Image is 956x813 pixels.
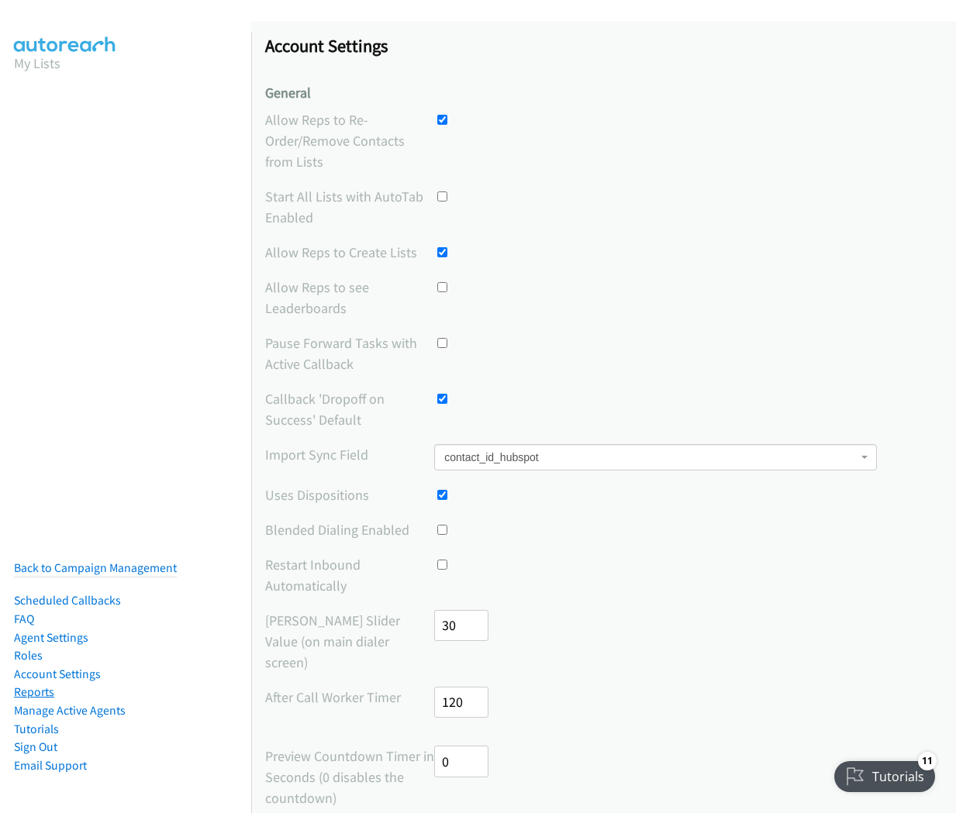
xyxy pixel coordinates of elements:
[265,332,434,374] label: Pause Forward Tasks with Active Callback
[14,630,88,645] a: Agent Settings
[265,610,434,673] label: [PERSON_NAME] Slider Value (on main dialer screen)
[14,758,87,773] a: Email Support
[14,593,121,608] a: Scheduled Callbacks
[14,560,177,575] a: Back to Campaign Management
[825,746,944,801] iframe: Checklist
[265,687,434,708] label: After Call Worker Timer
[265,186,434,228] label: Start All Lists with AutoTab Enabled
[265,277,434,319] label: Allow Reps to see Leaderboards
[14,684,54,699] a: Reports
[265,109,434,172] label: Allow Reps to Re-Order/Remove Contacts from Lists
[265,444,434,465] label: Import Sync Field
[14,611,34,626] a: FAQ
[265,519,434,540] label: Blended Dialing Enabled
[14,722,59,736] a: Tutorials
[265,242,434,263] label: Allow Reps to Create Lists
[14,667,101,681] a: Account Settings
[14,739,57,754] a: Sign Out
[265,746,434,808] label: Preview Countdown Timer in Seconds (0 disables the countdown)
[14,54,60,72] a: My Lists
[14,648,43,663] a: Roles
[444,450,858,465] span: contact_id_hubspot
[14,703,126,718] a: Manage Active Agents
[434,444,877,470] span: contact_id_hubspot
[265,554,434,596] label: Restart Inbound Automatically
[265,388,434,430] label: Callback 'Dropoff on Success' Default
[265,35,942,57] h1: Account Settings
[265,84,942,102] h4: General
[265,484,434,505] label: Uses Dispositions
